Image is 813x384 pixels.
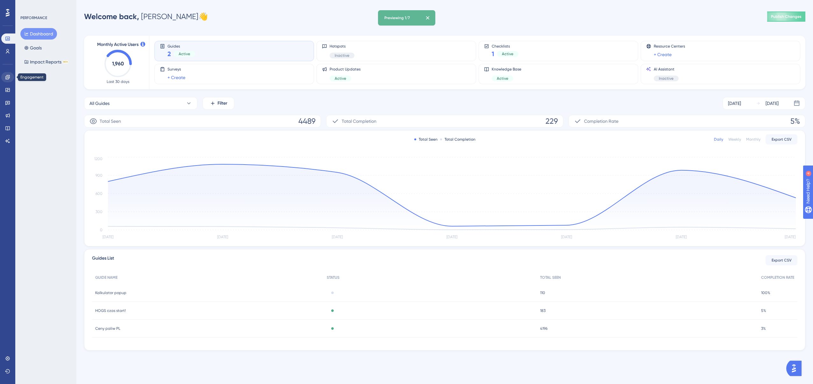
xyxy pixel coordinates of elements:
tspan: 300 [96,210,103,214]
tspan: 900 [96,173,103,178]
button: Publish Changes [767,11,805,22]
div: [DATE] [728,100,741,107]
span: Inactive [335,53,349,58]
span: Total Seen [100,117,121,125]
span: 1 [492,49,494,58]
button: Filter [203,97,234,110]
span: 5% [761,308,766,313]
div: Daily [714,137,723,142]
tspan: 1200 [94,157,103,161]
span: Export CSV [772,258,792,263]
tspan: [DATE] [676,235,687,239]
div: Total Completion [440,137,475,142]
a: + Create [654,51,672,58]
div: Weekly [728,137,741,142]
div: [PERSON_NAME] 👋 [84,11,208,22]
span: Ceny paliw PL [95,326,120,331]
span: 2 [168,49,171,58]
span: 4489 [298,116,316,126]
span: Resource Centers [654,44,685,49]
div: PERFORMANCE [20,15,47,20]
span: 100% [761,290,770,295]
span: Completion Rate [584,117,618,125]
span: Checklists [492,44,518,48]
span: COMPLETION RATE [761,275,794,280]
span: Active [335,76,346,81]
tspan: [DATE] [217,235,228,239]
tspan: 0 [100,228,103,232]
div: 4 [44,3,46,8]
span: 3% [761,326,766,331]
tspan: [DATE] [332,235,343,239]
tspan: [DATE] [561,235,572,239]
div: Previewing 1/7 [384,15,410,20]
tspan: [DATE] [446,235,457,239]
span: Inactive [659,76,674,81]
span: AI Assistant [654,67,679,72]
span: Surveys [168,67,185,72]
span: Active [497,76,508,81]
span: Guides [168,44,195,48]
span: Knowledge Base [492,67,521,72]
span: Hotspots [330,44,354,49]
tspan: [DATE] [103,235,113,239]
button: Dashboard [20,28,57,40]
span: 229 [546,116,558,126]
span: Product Updates [330,67,360,72]
span: TOTAL SEEN [540,275,561,280]
a: + Create [168,74,185,81]
span: Add a button to this step that will not show this guide again to the user who clicks it. [8,3,81,13]
tspan: 600 [96,191,103,196]
span: 183 [540,308,546,313]
span: GUIDE NAME [95,275,118,280]
span: 4196 [540,326,547,331]
tspan: [DATE] [785,235,795,239]
span: HOGS czas start! [95,308,126,313]
span: 110 [540,290,545,295]
span: Last 30 days [107,79,129,84]
span: Need Help? [15,2,40,9]
span: Monthly Active Users [97,41,139,48]
span: All Guides [89,100,110,107]
span: Welcome back, [84,12,139,21]
span: Active [502,51,513,56]
text: 1,960 [112,61,124,67]
span: Active [179,51,190,56]
span: Guides List [92,255,114,266]
span: Publish Changes [771,14,802,19]
button: Export CSV [766,134,797,144]
span: Total Completion [342,117,376,125]
span: STATUS [327,275,339,280]
button: Goals [20,42,46,54]
button: Impact ReportsBETA [20,56,72,68]
div: [DATE] [766,100,779,107]
iframe: UserGuiding AI Assistant Launcher [786,359,805,378]
div: BETA [63,60,68,63]
div: Total Seen [414,137,438,142]
div: Monthly [746,137,760,142]
button: All Guides [84,97,197,110]
button: Export CSV [766,255,797,265]
span: 5% [790,116,800,126]
span: Kalkulator popup [95,290,126,295]
span: Filter [218,100,227,107]
span: Export CSV [772,137,792,142]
